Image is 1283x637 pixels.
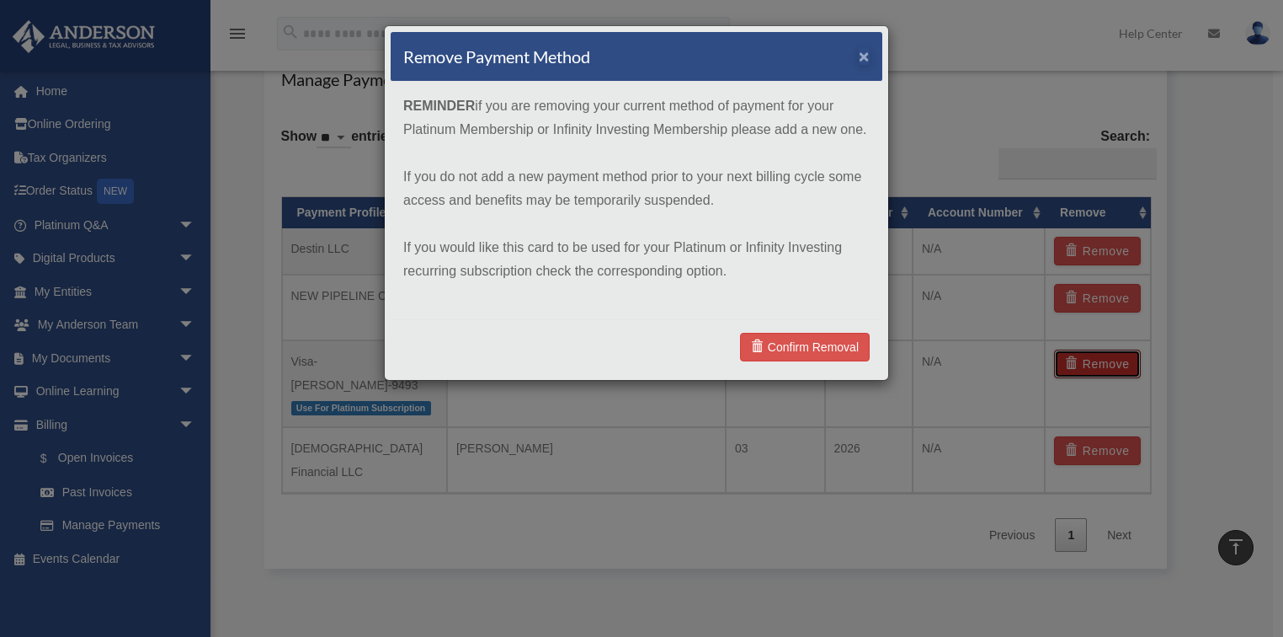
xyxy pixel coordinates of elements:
a: Confirm Removal [740,333,870,361]
p: If you do not add a new payment method prior to your next billing cycle some access and benefits ... [403,165,870,212]
strong: REMINDER [403,99,475,113]
button: × [859,47,870,65]
p: If you would like this card to be used for your Platinum or Infinity Investing recurring subscrip... [403,236,870,283]
h4: Remove Payment Method [403,45,590,68]
div: if you are removing your current method of payment for your Platinum Membership or Infinity Inves... [391,82,882,319]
